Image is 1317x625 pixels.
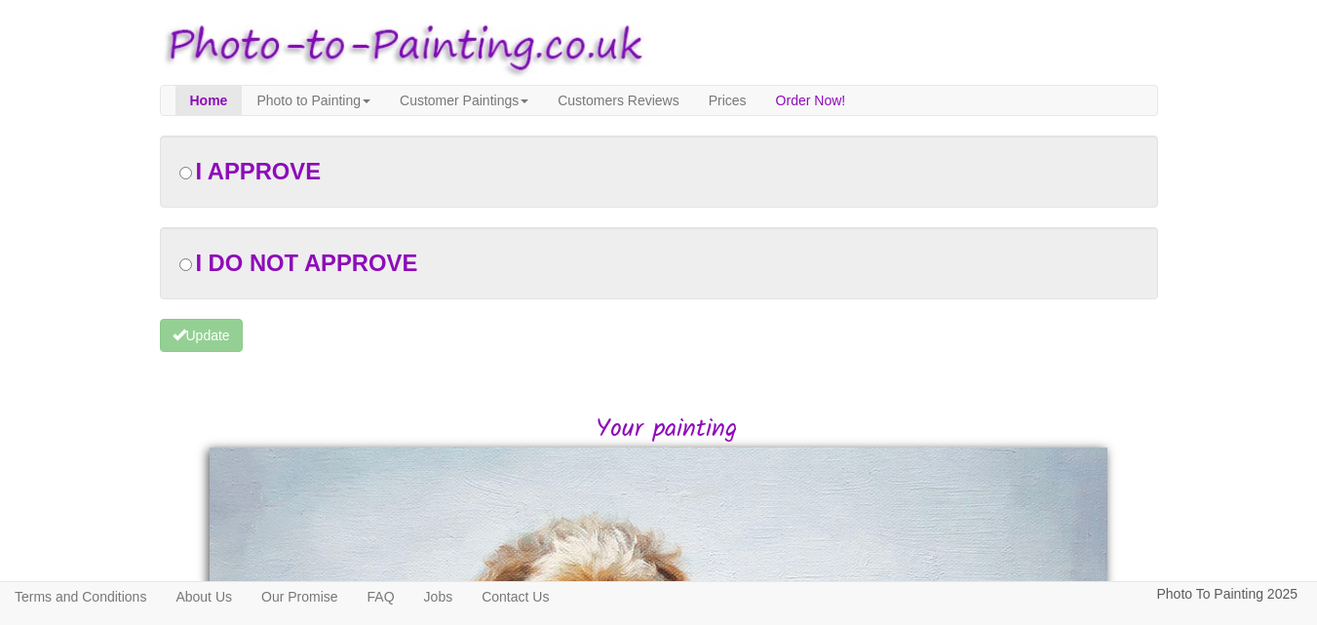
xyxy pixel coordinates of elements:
[409,582,468,611] a: Jobs
[195,158,321,184] span: I APPROVE
[694,86,761,115] a: Prices
[247,582,353,611] a: Our Promise
[161,582,247,611] a: About Us
[385,86,543,115] a: Customer Paintings
[467,582,563,611] a: Contact Us
[761,86,861,115] a: Order Now!
[1156,582,1298,606] p: Photo To Painting 2025
[242,86,385,115] a: Photo to Painting
[353,582,409,611] a: FAQ
[543,86,693,115] a: Customers Reviews
[174,415,1158,444] h2: Your painting
[195,250,417,276] span: I DO NOT APPROVE
[175,86,243,115] a: Home
[150,10,649,85] img: Photo to Painting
